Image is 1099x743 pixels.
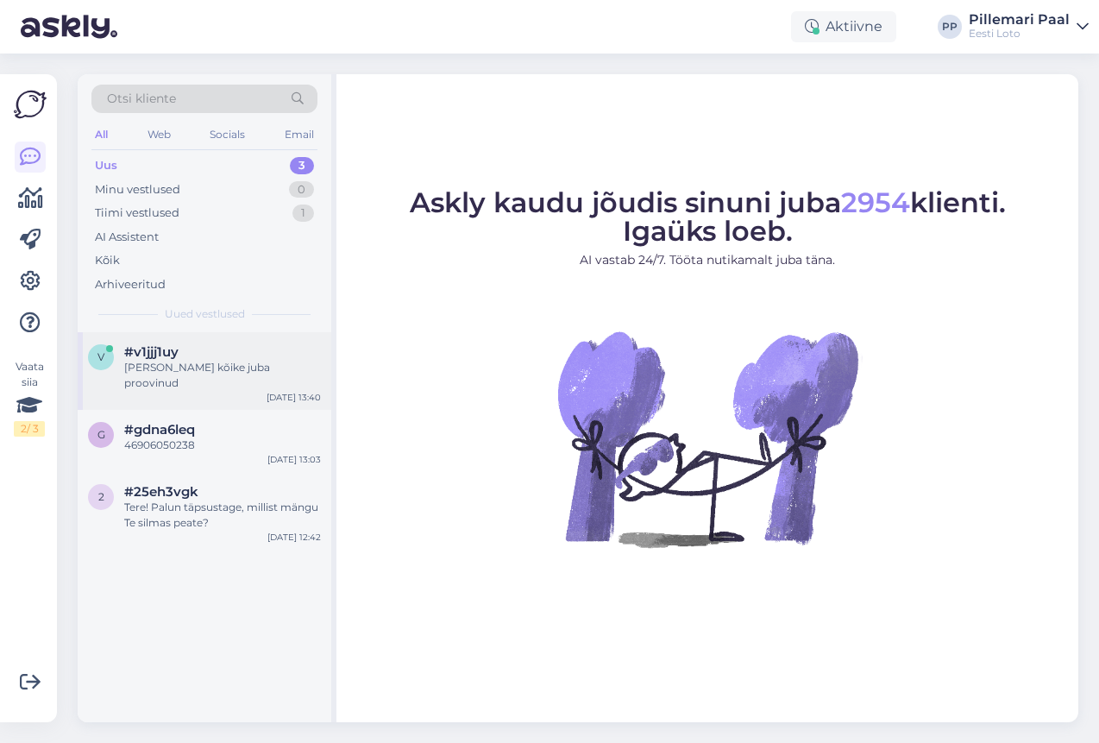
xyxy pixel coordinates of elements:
[124,422,195,438] span: #gdna6leq
[938,15,962,39] div: PP
[267,453,321,466] div: [DATE] 13:03
[95,276,166,293] div: Arhiveeritud
[95,252,120,269] div: Kõik
[107,90,176,108] span: Otsi kliente
[124,360,321,391] div: [PERSON_NAME] kõike juba proovinud
[267,531,321,544] div: [DATE] 12:42
[206,123,248,146] div: Socials
[552,283,863,594] img: No Chat active
[292,205,314,222] div: 1
[791,11,896,42] div: Aktiivne
[410,251,1006,269] p: AI vastab 24/7. Tööta nutikamalt juba täna.
[289,181,314,198] div: 0
[95,181,180,198] div: Minu vestlused
[95,157,117,174] div: Uus
[410,186,1006,248] span: Askly kaudu jõudis sinuni juba klienti. Igaüks loeb.
[281,123,317,146] div: Email
[124,438,321,453] div: 46906050238
[95,229,159,246] div: AI Assistent
[14,421,45,437] div: 2 / 3
[98,490,104,503] span: 2
[95,205,179,222] div: Tiimi vestlused
[97,350,104,363] span: v
[144,123,174,146] div: Web
[124,500,321,531] div: Tere! Palun täpsustage, millist mängu Te silmas peate?
[124,344,179,360] span: #v1jjj1uy
[14,88,47,121] img: Askly Logo
[91,123,111,146] div: All
[124,484,198,500] span: #25eh3vgk
[969,27,1070,41] div: Eesti Loto
[841,186,910,219] span: 2954
[969,13,1089,41] a: Pillemari PaalEesti Loto
[165,306,245,322] span: Uued vestlused
[969,13,1070,27] div: Pillemari Paal
[267,391,321,404] div: [DATE] 13:40
[97,428,105,441] span: g
[14,359,45,437] div: Vaata siia
[290,157,314,174] div: 3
